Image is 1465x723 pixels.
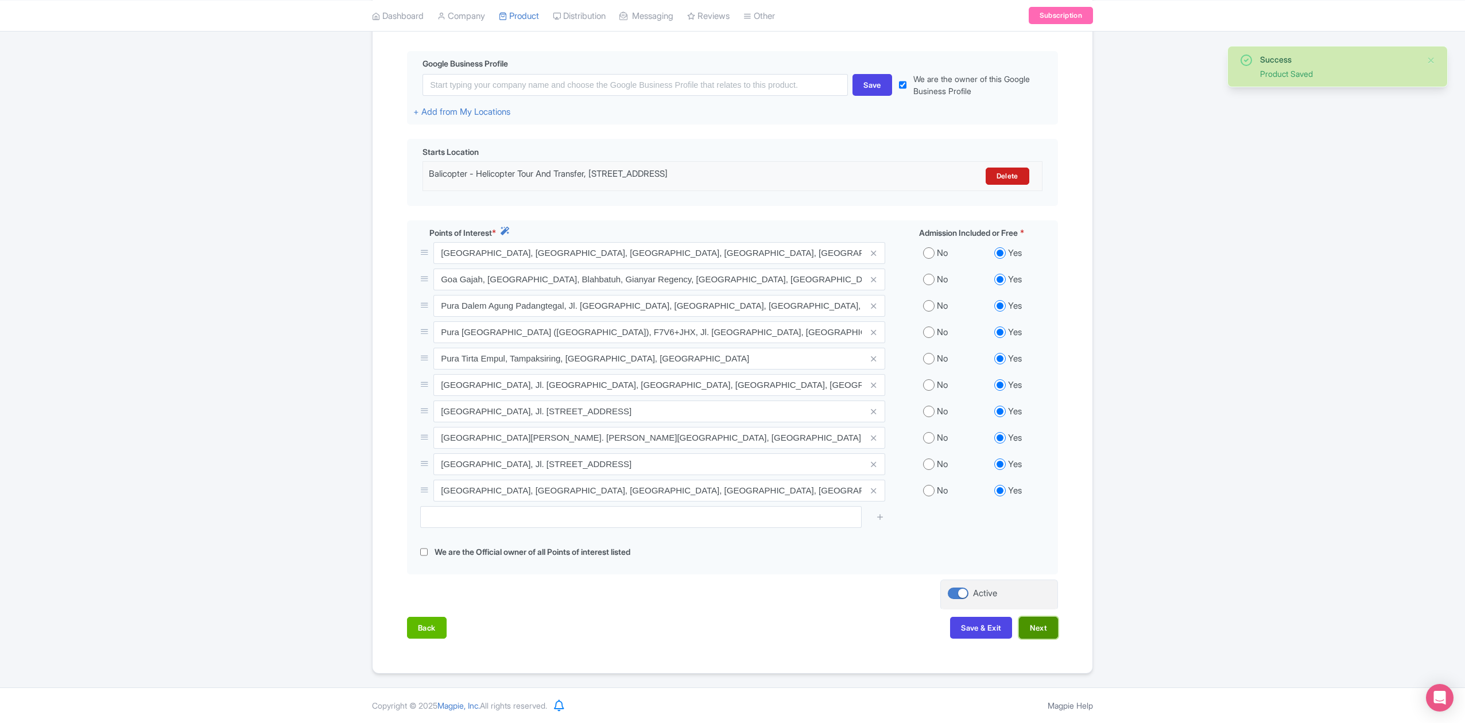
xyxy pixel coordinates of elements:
[937,247,948,260] label: No
[429,168,884,185] div: Balicopter - Helicopter Tour And Transfer, [STREET_ADDRESS]
[937,432,948,445] label: No
[1008,247,1022,260] label: Yes
[1019,617,1058,639] button: Next
[1008,326,1022,339] label: Yes
[937,352,948,366] label: No
[413,106,510,117] a: + Add from My Locations
[913,73,1052,97] label: We are the owner of this Google Business Profile
[852,74,892,96] div: Save
[429,227,492,239] span: Points of Interest
[1008,300,1022,313] label: Yes
[973,587,997,600] div: Active
[1008,405,1022,418] label: Yes
[407,617,447,639] button: Back
[937,405,948,418] label: No
[1008,484,1022,497] label: Yes
[937,300,948,313] label: No
[1008,458,1022,471] label: Yes
[1008,273,1022,286] label: Yes
[423,74,848,96] input: Start typing your company name and choose the Google Business Profile that relates to this product.
[435,546,630,559] label: We are the Official owner of all Points of interest listed
[937,379,948,392] label: No
[937,326,948,339] label: No
[937,484,948,497] label: No
[1008,432,1022,445] label: Yes
[1427,53,1436,67] button: Close
[1260,53,1417,65] div: Success
[937,458,948,471] label: No
[937,273,948,286] label: No
[986,168,1029,185] a: Delete
[423,57,508,69] span: Google Business Profile
[919,227,1018,239] span: Admission Included or Free
[1260,68,1417,80] div: Product Saved
[1008,352,1022,366] label: Yes
[1008,379,1022,392] label: Yes
[423,146,479,158] span: Starts Location
[365,699,554,712] div: Copyright © 2025 All rights reserved.
[437,701,480,710] span: Magpie, Inc.
[950,617,1012,639] button: Save & Exit
[1048,701,1093,710] a: Magpie Help
[1426,684,1454,712] div: Open Intercom Messenger
[1029,7,1093,24] a: Subscription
